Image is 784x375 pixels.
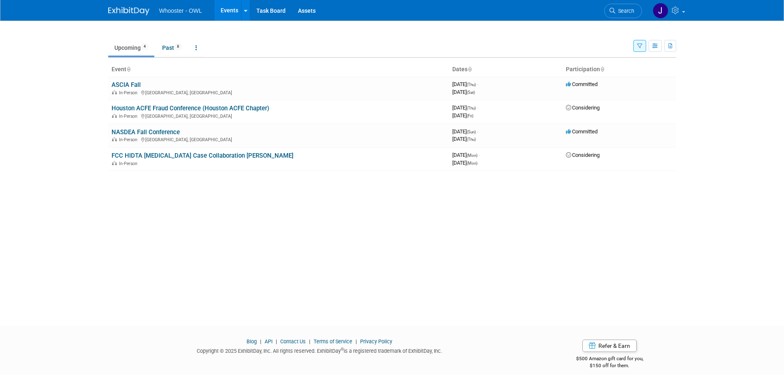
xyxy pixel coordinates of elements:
[543,350,676,369] div: $500 Amazon gift card for you,
[477,105,478,111] span: -
[112,112,446,119] div: [GEOGRAPHIC_DATA], [GEOGRAPHIC_DATA]
[119,137,140,142] span: In-Person
[247,338,257,345] a: Blog
[452,105,478,111] span: [DATE]
[108,7,149,15] img: ExhibitDay
[341,347,344,352] sup: ®
[119,90,140,95] span: In-Person
[112,152,293,159] a: FCC HIDTA [MEDICAL_DATA] Case Collaboration [PERSON_NAME]
[566,128,598,135] span: Committed
[354,338,359,345] span: |
[159,7,202,14] span: Whooster - OWL
[274,338,279,345] span: |
[112,136,446,142] div: [GEOGRAPHIC_DATA], [GEOGRAPHIC_DATA]
[477,81,478,87] span: -
[141,44,148,50] span: 4
[108,63,449,77] th: Event
[467,82,476,87] span: (Thu)
[566,105,600,111] span: Considering
[452,81,478,87] span: [DATE]
[108,40,154,56] a: Upcoming4
[449,63,563,77] th: Dates
[156,40,188,56] a: Past8
[452,89,475,95] span: [DATE]
[307,338,312,345] span: |
[479,152,480,158] span: -
[452,136,476,142] span: [DATE]
[112,89,446,95] div: [GEOGRAPHIC_DATA], [GEOGRAPHIC_DATA]
[265,338,272,345] a: API
[566,81,598,87] span: Committed
[280,338,306,345] a: Contact Us
[615,8,634,14] span: Search
[119,161,140,166] span: In-Person
[582,340,637,352] a: Refer & Earn
[543,362,676,369] div: $150 off for them.
[566,152,600,158] span: Considering
[360,338,392,345] a: Privacy Policy
[600,66,604,72] a: Sort by Participation Type
[112,114,117,118] img: In-Person Event
[108,345,531,355] div: Copyright © 2025 ExhibitDay, Inc. All rights reserved. ExhibitDay is a registered trademark of Ex...
[452,160,477,166] span: [DATE]
[112,90,117,94] img: In-Person Event
[604,4,642,18] a: Search
[174,44,181,50] span: 8
[563,63,676,77] th: Participation
[467,137,476,142] span: (Thu)
[467,90,475,95] span: (Sat)
[467,161,477,165] span: (Mon)
[477,128,478,135] span: -
[653,3,668,19] img: James Justus
[126,66,130,72] a: Sort by Event Name
[112,81,141,89] a: ASCIA Fall
[452,112,473,119] span: [DATE]
[467,114,473,118] span: (Fri)
[112,137,117,141] img: In-Person Event
[119,114,140,119] span: In-Person
[467,153,477,158] span: (Mon)
[112,161,117,165] img: In-Person Event
[112,128,180,136] a: NASDEA Fall Conference
[314,338,352,345] a: Terms of Service
[258,338,263,345] span: |
[467,130,476,134] span: (Sun)
[112,105,269,112] a: Houston ACFE Fraud Conference (Houston ACFE Chapter)
[452,128,478,135] span: [DATE]
[467,106,476,110] span: (Thu)
[468,66,472,72] a: Sort by Start Date
[452,152,480,158] span: [DATE]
